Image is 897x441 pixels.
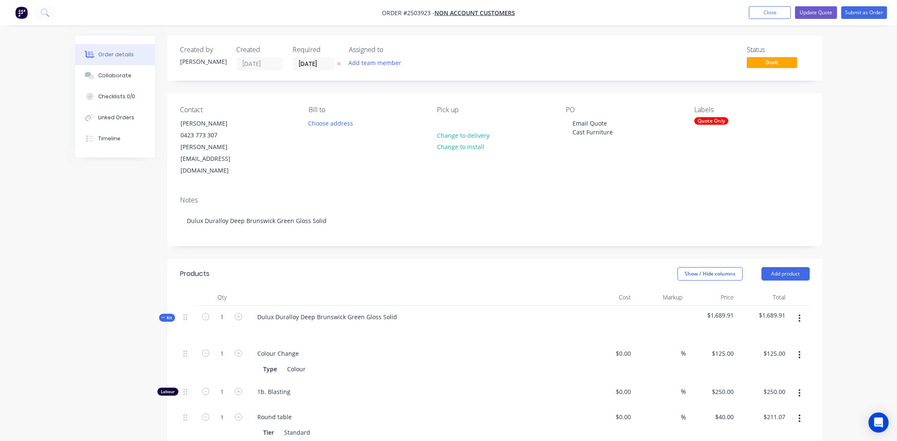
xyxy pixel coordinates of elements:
[98,93,135,100] div: Checklists 0/0
[566,117,620,138] div: Email Quote Cast Furniture
[795,6,837,19] button: Update Quote
[98,114,134,121] div: Linked Orders
[98,72,131,79] div: Collaborate
[98,51,134,58] div: Order details
[304,117,358,129] button: Choose address
[694,117,728,125] div: Quote Only
[180,118,250,129] div: [PERSON_NAME]
[260,426,277,438] div: Tier
[251,411,298,423] div: Round table
[180,129,250,141] div: 0423 773 307
[309,106,424,114] div: Bill to
[98,135,120,142] div: Timeline
[344,57,405,68] button: Add team member
[583,289,635,306] div: Cost
[284,363,309,375] div: Colour
[434,9,515,17] a: Non account customers
[251,347,306,360] div: Colour Change
[293,46,339,54] div: Required
[749,6,791,19] button: Close
[868,412,889,433] div: Open Intercom Messenger
[162,315,173,321] span: Kit
[159,314,175,322] div: Kit
[180,106,295,114] div: Contact
[180,57,226,66] div: [PERSON_NAME]
[432,129,494,141] button: Change to delivery
[634,289,686,306] div: Markup
[681,349,686,358] span: %
[747,46,810,54] div: Status
[75,44,155,65] button: Order details
[75,65,155,86] button: Collaborate
[740,311,785,320] span: $1,689.91
[75,107,155,128] button: Linked Orders
[681,412,686,422] span: %
[841,6,887,19] button: Submit as Order
[432,141,489,152] button: Change to install
[173,117,257,177] div: [PERSON_NAME]0423 773 307[PERSON_NAME][EMAIL_ADDRESS][DOMAIN_NAME]
[281,426,314,438] div: Standard
[681,387,686,396] span: %
[180,269,209,279] div: Products
[157,388,178,396] div: Labour
[257,387,580,396] span: 1b. Blasting
[349,46,433,54] div: Assigned to
[197,289,247,306] div: Qty
[260,363,280,375] div: Type
[747,57,797,68] span: Draft
[75,128,155,149] button: Timeline
[180,196,810,204] div: Notes
[694,106,809,114] div: Labels
[382,9,434,17] span: Order #2503923 -
[349,57,406,68] button: Add team member
[236,46,282,54] div: Created
[737,289,789,306] div: Total
[180,141,250,176] div: [PERSON_NAME][EMAIL_ADDRESS][DOMAIN_NAME]
[566,106,681,114] div: PO
[251,311,404,323] div: Dulux Duralloy Deep Brunswick Green Gloss Solid
[689,311,734,320] span: $1,689.91
[437,106,552,114] div: Pick up
[677,267,743,281] button: Show / Hide columns
[761,267,810,281] button: Add product
[180,208,810,234] div: Dulux Duralloy Deep Brunswick Green Gloss Solid
[15,6,28,19] img: Factory
[180,46,226,54] div: Created by
[75,86,155,107] button: Checklists 0/0
[686,289,737,306] div: Price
